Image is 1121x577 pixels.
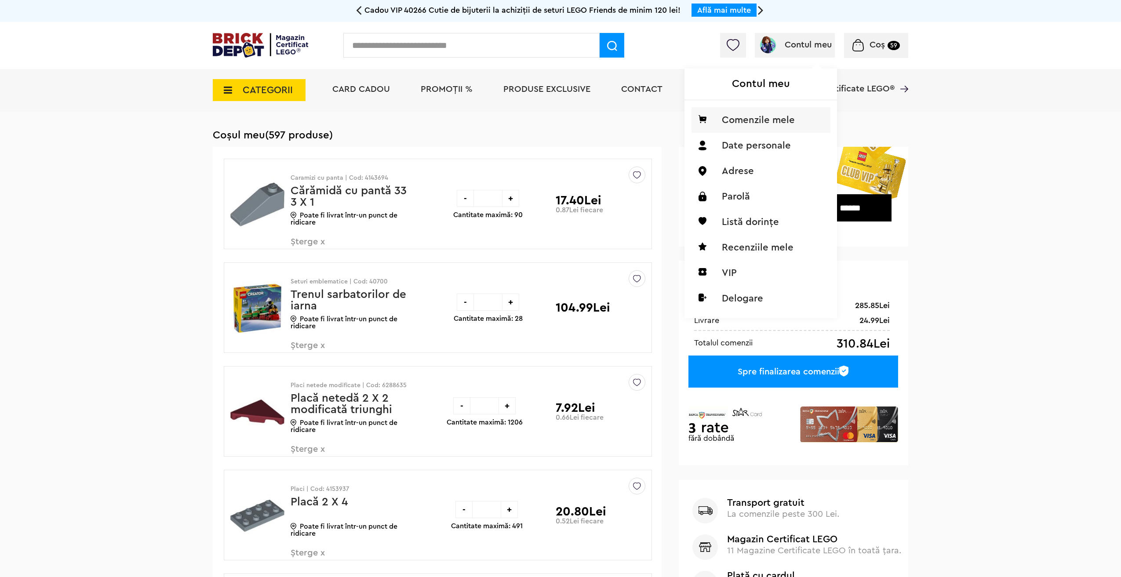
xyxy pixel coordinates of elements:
p: 0.52Lei fiecare [556,518,604,525]
b: Magazin Certificat LEGO [727,534,902,544]
p: Caramizi cu panta | Cod: 4143694 [291,175,416,181]
p: Poate fi livrat într-un punct de ridicare [291,316,416,330]
div: - [455,501,473,518]
a: Spre finalizarea comenzii [688,356,898,388]
span: Șterge x [291,445,394,464]
img: Cărămidă cu pantă 33 3 X 1 [230,171,284,237]
p: 0.66Lei fiecare [556,414,604,421]
p: Poate fi livrat într-un punct de ridicare [291,523,416,537]
span: Șterge x [291,237,394,256]
span: (597 produse) [265,130,333,141]
div: + [502,294,519,311]
div: Livrare [694,315,719,326]
p: 0.87Lei fiecare [556,207,603,214]
p: Cantitate maximă: 28 [454,315,523,322]
img: Placă 2 X 4 [230,483,284,548]
p: Placi | Cod: 4153937 [291,486,416,492]
p: Cantitate maximă: 1206 [447,419,523,426]
p: Placi netede modificate | Cod: 6288635 [291,382,416,388]
span: Cadou VIP 40266 Cutie de bijuterii la achiziții de seturi LEGO Friends de minim 120 lei! [364,6,681,14]
p: 20.80Lei [556,505,606,518]
div: 310.84Lei [837,337,890,350]
img: Transport gratuit [692,498,718,523]
div: + [502,190,519,207]
a: PROMOȚII % [421,85,473,94]
p: 17.40Lei [556,194,601,207]
div: 285.85Lei [855,300,890,311]
p: 7.92Lei [556,402,595,414]
a: Card Cadou [332,85,390,94]
span: 11 Magazine Certificate LEGO în toată țara. [727,546,902,555]
img: Placă netedă 2 X 2 modificată triunghi [230,379,284,445]
h1: Coșul meu [213,129,908,142]
h1: Contul meu [684,69,837,100]
span: Coș [870,40,885,49]
a: Produse exclusive [503,85,590,94]
a: Magazine Certificate LEGO® [895,73,908,82]
p: Seturi emblematice | Cod: 40700 [291,279,416,285]
img: Trenul sarbatorilor de iarna [230,275,284,341]
span: Șterge x [291,548,394,567]
div: Totalul comenzii [694,337,753,348]
p: Cantitate maximă: 491 [451,523,523,530]
a: Contul meu [758,40,832,49]
div: 24.99Lei [859,315,890,326]
span: La comenzile peste 300 Lei. [727,510,840,519]
p: Cantitate maximă: 90 [453,211,523,218]
p: Poate fi livrat într-un punct de ridicare [291,419,416,433]
div: - [457,190,474,207]
span: Magazine Certificate LEGO® [780,73,895,93]
a: Trenul sarbatorilor de iarna [291,289,406,312]
a: Placă 2 X 4 [291,496,348,508]
b: Transport gratuit [727,498,902,508]
small: 59 [888,41,900,50]
span: CATEGORII [243,85,293,95]
p: Poate fi livrat într-un punct de ridicare [291,212,416,226]
a: Află mai multe [697,6,751,14]
img: Magazin Certificat LEGO [692,534,718,560]
span: Contul meu [785,40,832,49]
div: - [457,294,474,311]
a: Placă netedă 2 X 2 modificată triunghi [291,392,392,415]
div: + [499,397,516,414]
a: Contact [621,85,662,94]
p: 104.99Lei [556,301,610,314]
div: - [453,397,470,414]
span: Șterge x [291,341,394,360]
a: Cărămidă cu pantă 33 3 X 1 [291,185,407,208]
div: + [501,501,518,518]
